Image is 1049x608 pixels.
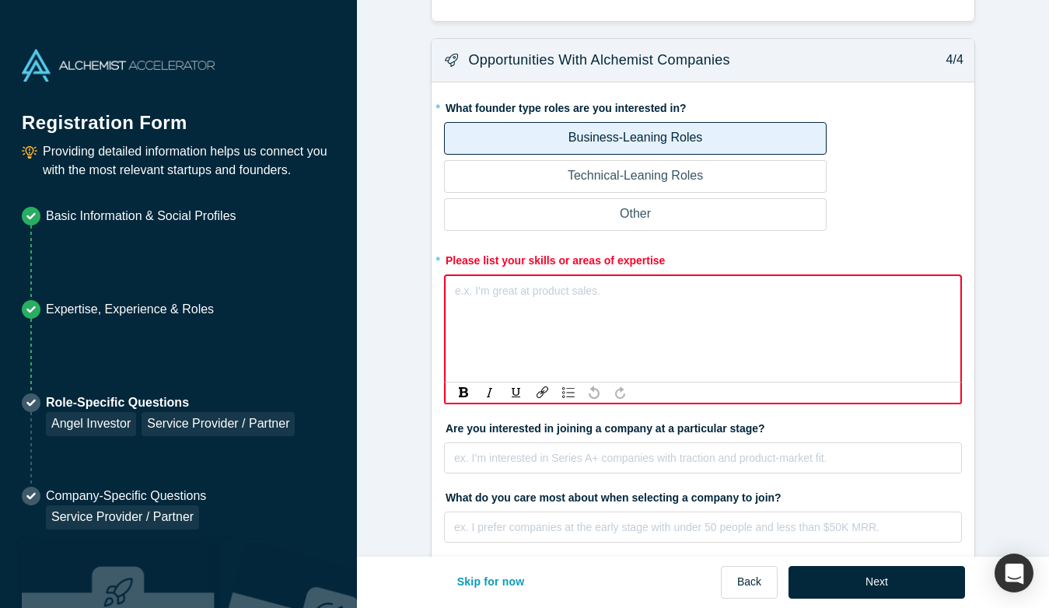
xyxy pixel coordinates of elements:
[568,128,703,147] p: Business-Leaning Roles
[456,281,951,297] div: rdw-editor
[610,385,630,400] div: Redo
[558,385,579,400] div: Unordered
[46,300,214,319] p: Expertise, Experience & Roles
[444,442,962,473] div: rdw-wrapper
[568,166,703,185] p: Technical-Leaning Roles
[441,566,541,599] button: Skip for now
[555,385,582,400] div: rdw-list-control
[444,382,962,404] div: rdw-toolbar
[938,51,963,69] p: 4/4
[444,274,962,383] div: rdw-wrapper
[455,448,952,479] div: rdw-editor
[480,385,500,400] div: Italic
[620,204,651,223] p: Other
[46,207,236,225] p: Basic Information & Social Profiles
[444,95,962,117] label: What founder type roles are you interested in?
[22,93,335,137] h1: Registration Form
[582,385,633,400] div: rdw-history-control
[43,142,335,180] p: Providing detailed information helps us connect you with the most relevant startups and founders.
[585,385,604,400] div: Undo
[451,385,530,400] div: rdw-inline-control
[46,487,206,505] p: Company-Specific Questions
[444,484,962,506] label: What do you care most about when selecting a company to join?
[530,385,555,400] div: rdw-link-control
[46,412,136,436] div: Angel Investor
[444,415,962,437] label: Are you interested in joining a company at a particular stage?
[444,554,962,575] label: Any additional comments or notes?
[506,385,526,400] div: Underline
[468,50,729,71] h3: Opportunities with Alchemist companies
[721,566,778,599] button: Back
[46,505,199,529] div: Service Provider / Partner
[444,247,962,269] label: Please list your skills or areas of expertise
[444,512,962,543] div: rdw-wrapper
[454,385,474,400] div: Bold
[46,393,295,412] p: Role-Specific Questions
[142,412,295,436] div: Service Provider / Partner
[533,385,552,400] div: Link
[788,566,965,599] button: Next
[22,49,215,82] img: Alchemist Accelerator Logo
[455,517,952,548] div: rdw-editor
